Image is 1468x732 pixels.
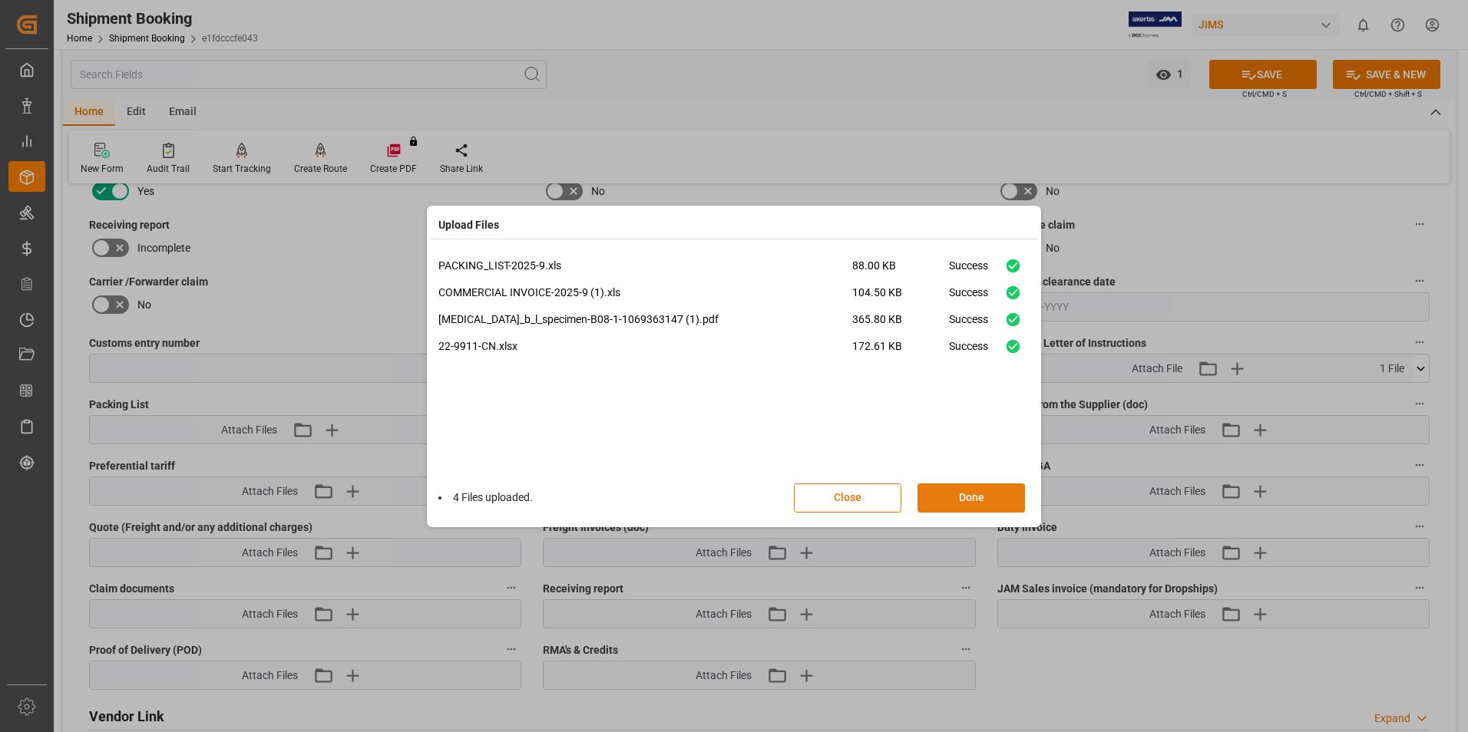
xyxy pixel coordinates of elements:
button: Done [917,483,1025,513]
div: Success [949,258,988,285]
p: 22-9911-CN.xlsx [438,338,852,354]
span: 104.50 KB [852,285,949,312]
span: 88.00 KB [852,258,949,285]
button: Close [794,483,901,513]
div: Success [949,312,988,338]
h4: Upload Files [438,217,499,233]
span: 172.61 KB [852,338,949,365]
li: 4 Files uploaded. [438,490,533,506]
div: Success [949,285,988,312]
p: [MEDICAL_DATA]_b_l_specimen-B08-1-1069363147 (1).pdf [438,312,852,328]
p: PACKING_LIST-2025-9.xls [438,258,852,274]
div: Success [949,338,988,365]
span: 365.80 KB [852,312,949,338]
p: COMMERCIAL INVOICE-2025-9 (1).xls [438,285,852,301]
